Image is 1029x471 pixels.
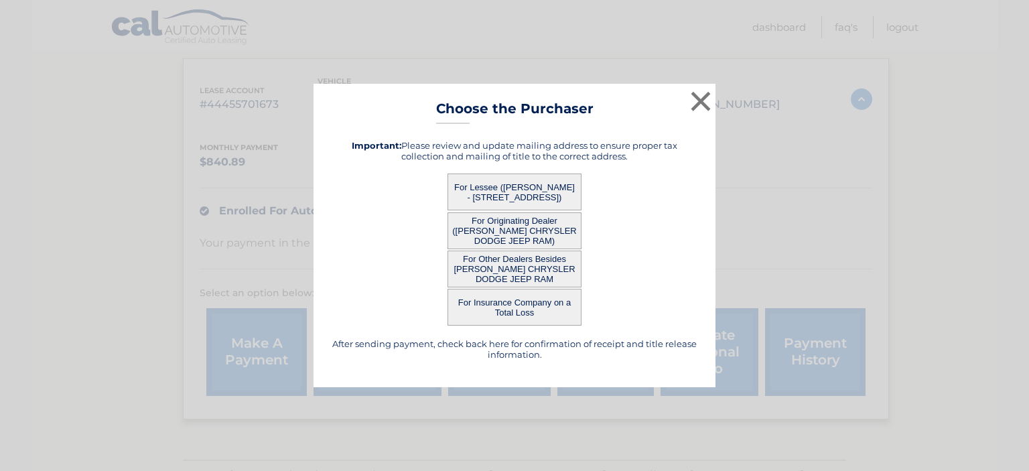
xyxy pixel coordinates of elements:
strong: Important: [352,140,401,151]
h5: After sending payment, check back here for confirmation of receipt and title release information. [330,338,699,360]
button: For Other Dealers Besides [PERSON_NAME] CHRYSLER DODGE JEEP RAM [448,251,581,287]
h5: Please review and update mailing address to ensure proper tax collection and mailing of title to ... [330,140,699,161]
button: × [687,88,714,115]
button: For Insurance Company on a Total Loss [448,289,581,326]
button: For Lessee ([PERSON_NAME] - [STREET_ADDRESS]) [448,174,581,210]
h3: Choose the Purchaser [436,100,594,124]
button: For Originating Dealer ([PERSON_NAME] CHRYSLER DODGE JEEP RAM) [448,212,581,249]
